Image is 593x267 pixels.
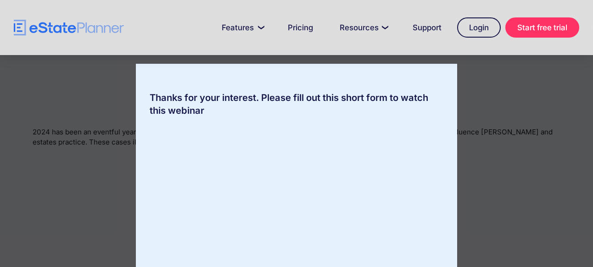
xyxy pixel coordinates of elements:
a: Login [457,17,501,38]
a: Pricing [277,18,324,37]
a: Resources [329,18,397,37]
a: home [14,20,124,36]
div: Thanks for your interest. Please fill out this short form to watch this webinar [136,91,457,117]
a: Start free trial [505,17,579,38]
a: Support [402,18,453,37]
a: Features [211,18,272,37]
